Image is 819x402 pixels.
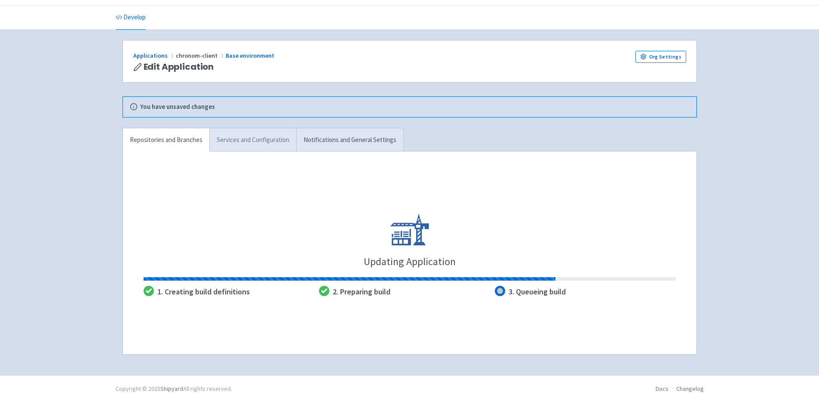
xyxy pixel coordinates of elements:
a: Applications [133,52,176,59]
span: Edit Application [144,62,214,72]
a: Shipyard [160,385,183,393]
a: Notifications and General Settings [296,128,403,152]
a: Changelog [676,385,704,393]
h4: 2. Preparing build [333,288,390,296]
a: Org Settings [635,51,686,63]
a: Develop [116,6,146,30]
a: Docs [656,385,669,393]
h4: 3. Queueing build [509,288,566,296]
div: Updating Application [144,246,676,277]
div: Copyright © 2025 All rights reserved. [116,384,232,393]
a: Services and Configuration [209,128,296,152]
a: Repositories and Branches [123,128,209,152]
b: You have unsaved changes [140,102,215,112]
span: chronom-client [176,52,226,59]
h4: 1. Creating build definitions [157,288,250,296]
a: Base environment [226,52,276,59]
